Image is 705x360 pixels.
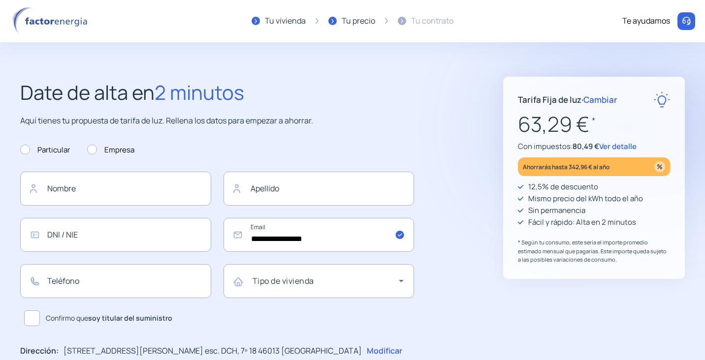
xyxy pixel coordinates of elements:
[87,144,134,156] label: Empresa
[518,108,670,141] p: 63,29 €
[518,238,670,264] p: * Según tu consumo, este sería el importe promedio estimado mensual que pagarías. Este importe qu...
[654,161,665,172] img: percentage_icon.svg
[681,16,691,26] img: llamar
[367,345,402,358] p: Modificar
[573,141,599,151] span: 80,49 €
[265,15,306,28] div: Tu vivienda
[342,15,375,28] div: Tu precio
[10,7,94,35] img: logo factor
[528,193,643,205] p: Mismo precio del kWh todo el año
[622,15,670,28] div: Te ayudamos
[654,91,670,108] img: rate-E.svg
[64,345,362,358] p: [STREET_ADDRESS][PERSON_NAME] esc. DCH, 7º 18 46013 [GEOGRAPHIC_DATA]
[523,161,609,173] p: Ahorrarás hasta 342,96 € al año
[20,77,414,108] h2: Date de alta en
[518,93,617,106] p: Tarifa Fija de luz ·
[583,94,617,105] span: Cambiar
[411,15,453,28] div: Tu contrato
[20,144,70,156] label: Particular
[20,345,59,358] p: Dirección:
[528,205,585,216] p: Sin permanencia
[253,275,314,286] mat-label: Tipo de vivienda
[528,181,598,193] p: 12,5% de descuento
[20,115,414,127] p: Aquí tienes tu propuesta de tarifa de luz. Rellena los datos para empezar a ahorrar.
[528,216,636,228] p: Fácil y rápido: Alta en 2 minutos
[518,141,670,152] p: Con impuestos:
[46,313,172,324] span: Confirmo que
[88,313,172,323] b: soy titular del suministro
[599,141,637,151] span: Ver detalle
[155,79,244,106] span: 2 minutos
